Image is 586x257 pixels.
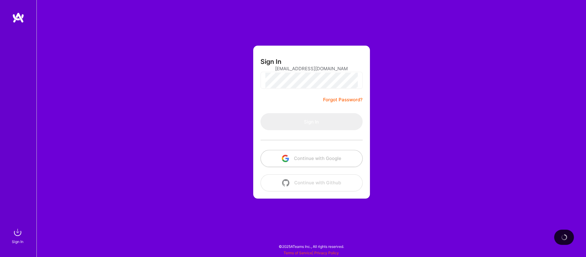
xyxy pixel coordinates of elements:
[282,155,289,162] img: icon
[260,174,363,191] button: Continue with Github
[12,238,23,245] div: Sign In
[275,61,348,76] input: Email...
[561,234,567,240] img: loading
[13,226,24,245] a: sign inSign In
[260,58,281,65] h3: Sign In
[284,251,339,255] span: |
[314,251,339,255] a: Privacy Policy
[323,96,363,103] a: Forgot Password?
[12,12,24,23] img: logo
[260,113,363,130] button: Sign In
[12,226,24,238] img: sign in
[36,239,586,254] div: © 2025 ATeams Inc., All rights reserved.
[284,251,312,255] a: Terms of Service
[282,179,289,186] img: icon
[260,150,363,167] button: Continue with Google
